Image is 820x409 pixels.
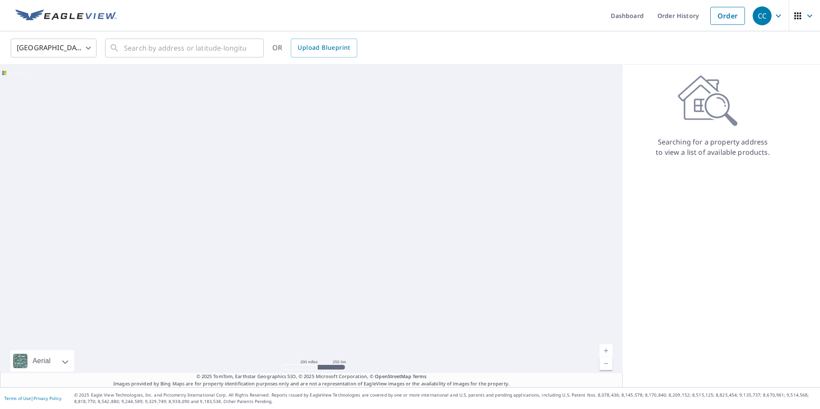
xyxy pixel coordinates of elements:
div: [GEOGRAPHIC_DATA] [11,36,96,60]
a: Terms of Use [4,395,31,401]
span: Upload Blueprint [298,42,350,53]
div: Aerial [10,350,74,372]
a: Current Level 5, Zoom Out [600,357,612,370]
a: Current Level 5, Zoom In [600,344,612,357]
p: | [4,396,61,401]
a: Upload Blueprint [291,39,357,57]
img: EV Logo [15,9,117,22]
div: OR [272,39,357,57]
span: © 2025 TomTom, Earthstar Geographics SIO, © 2025 Microsoft Corporation, © [196,373,427,380]
a: Order [710,7,745,25]
a: Privacy Policy [33,395,61,401]
div: CC [753,6,772,25]
a: Terms [413,373,427,379]
a: OpenStreetMap [375,373,411,379]
div: Aerial [30,350,53,372]
p: Searching for a property address to view a list of available products. [655,137,770,157]
input: Search by address or latitude-longitude [124,36,246,60]
p: © 2025 Eagle View Technologies, Inc. and Pictometry International Corp. All Rights Reserved. Repo... [74,392,816,405]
